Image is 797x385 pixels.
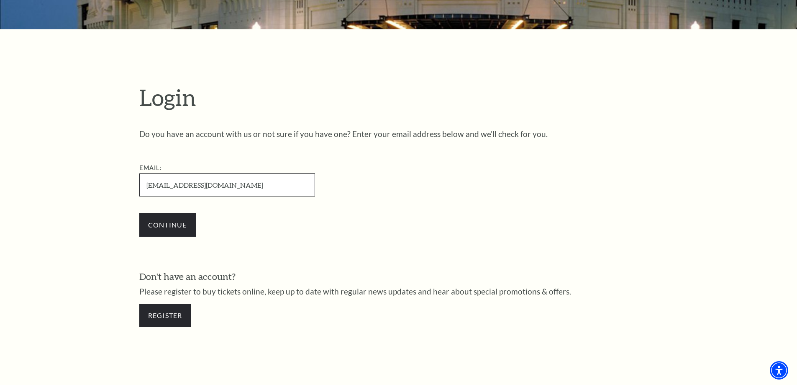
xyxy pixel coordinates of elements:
p: Do you have an account with us or not sure if you have one? Enter your email address below and we... [139,130,658,138]
input: Submit button [139,213,196,237]
h3: Don't have an account? [139,270,658,283]
p: Please register to buy tickets online, keep up to date with regular news updates and hear about s... [139,287,658,295]
label: Email: [139,164,162,171]
input: Required [139,173,315,196]
span: Login [139,84,196,111]
a: Register [139,304,191,327]
div: Accessibility Menu [770,361,788,380]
